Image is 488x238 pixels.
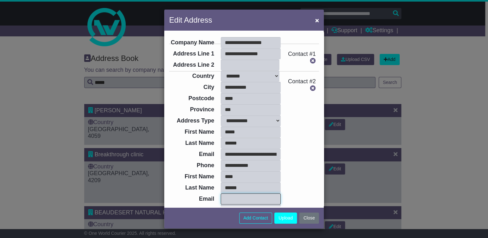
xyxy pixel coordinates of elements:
label: Postcode [164,93,218,102]
h5: Edit Address [169,14,212,26]
label: Company Name [164,37,218,46]
button: Upload [274,212,297,224]
label: Email [164,149,218,158]
button: Add Contact [239,212,272,224]
label: City [164,82,218,91]
label: Country [164,71,218,80]
span: Contact #1 [288,51,316,57]
label: Phone [164,205,218,214]
label: Last Name [164,182,218,191]
label: Phone [164,160,218,169]
button: Close [312,14,322,27]
label: First Name [164,126,218,136]
span: Contact #2 [288,78,316,85]
span: × [315,17,319,24]
label: Province [164,104,218,113]
label: Last Name [164,138,218,147]
label: Email [164,193,218,203]
label: First Name [164,171,218,180]
label: Address Type [164,115,218,124]
label: Address Line 2 [164,59,218,69]
button: Close [299,212,319,224]
label: Address Line 1 [164,48,218,57]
